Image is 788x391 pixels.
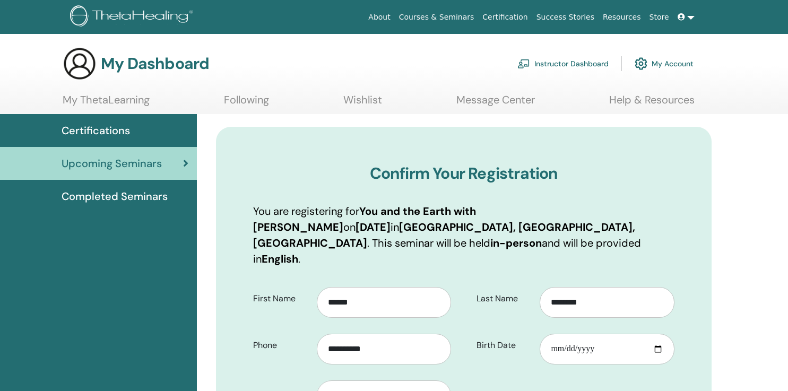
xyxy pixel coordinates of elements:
p: You are registering for on in . This seminar will be held and will be provided in . [253,203,674,267]
b: [DATE] [356,220,391,234]
b: in-person [490,236,542,250]
span: Upcoming Seminars [62,155,162,171]
span: Certifications [62,123,130,138]
a: Success Stories [532,7,599,27]
span: Completed Seminars [62,188,168,204]
a: About [364,7,394,27]
a: Store [645,7,673,27]
a: Help & Resources [609,93,695,114]
img: generic-user-icon.jpg [63,47,97,81]
a: Courses & Seminars [395,7,479,27]
label: Phone [245,335,316,355]
label: Last Name [469,289,540,309]
b: You and the Earth with [PERSON_NAME] [253,204,476,234]
h3: Confirm Your Registration [253,164,674,183]
a: Instructor Dashboard [517,52,609,75]
img: chalkboard-teacher.svg [517,59,530,68]
a: My ThetaLearning [63,93,150,114]
a: Message Center [456,93,535,114]
img: logo.png [70,5,197,29]
b: English [262,252,298,266]
label: First Name [245,289,316,309]
label: Birth Date [469,335,540,355]
a: Certification [478,7,532,27]
a: My Account [635,52,694,75]
a: Wishlist [343,93,382,114]
a: Following [224,93,269,114]
a: Resources [599,7,645,27]
img: cog.svg [635,55,647,73]
b: [GEOGRAPHIC_DATA], [GEOGRAPHIC_DATA], [GEOGRAPHIC_DATA] [253,220,635,250]
h3: My Dashboard [101,54,209,73]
